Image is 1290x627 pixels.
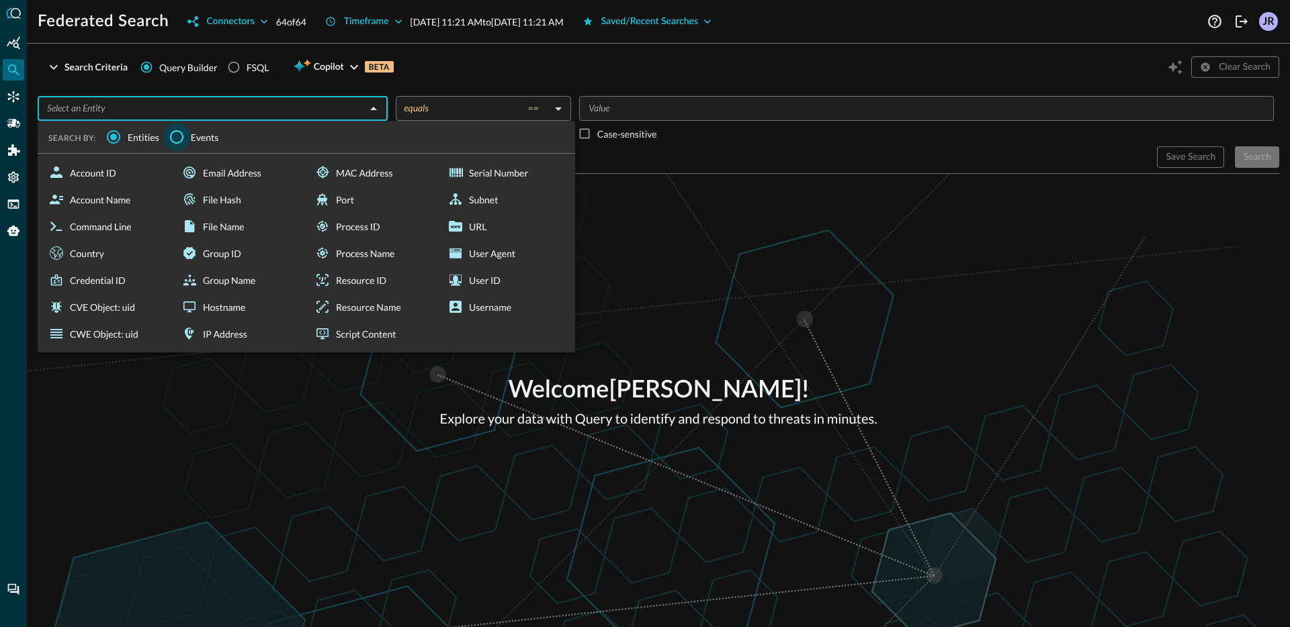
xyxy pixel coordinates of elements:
[43,320,171,347] div: CWE Object: uid
[527,102,538,114] span: ==
[1204,11,1225,32] button: Help
[314,59,344,76] span: Copilot
[442,293,570,320] div: Username
[309,159,437,186] div: MAC Address
[440,409,877,429] p: Explore your data with Query to identify and respond to threats in minutes.
[43,267,171,293] div: Credential ID
[38,11,169,32] h1: Federated Search
[317,11,411,32] button: Timeframe
[43,186,171,213] div: Account Name
[309,320,437,347] div: Script Content
[176,320,304,347] div: IP Address
[309,240,437,267] div: Process Name
[285,56,401,78] button: CopilotBETA
[191,130,219,144] span: Events
[1259,12,1278,31] div: JR
[583,100,1268,117] input: Value
[574,11,720,32] button: Saved/Recent Searches
[442,240,570,267] div: User Agent
[43,240,171,267] div: Country
[309,267,437,293] div: Resource ID
[404,102,550,114] div: equals
[176,186,304,213] div: File Hash
[440,373,877,409] p: Welcome [PERSON_NAME] !
[43,159,171,186] div: Account ID
[3,166,24,188] div: Settings
[3,193,24,215] div: FSQL
[42,100,361,117] input: Select an Entity
[3,113,24,134] div: Pipelines
[404,102,429,114] span: equals
[309,293,437,320] div: Resource Name
[276,15,306,29] p: 64 of 64
[128,130,159,144] span: Entities
[38,56,136,78] button: Search Criteria
[309,213,437,240] div: Process ID
[3,220,24,242] div: Query Agent
[176,159,304,186] div: Email Address
[442,186,570,213] div: Subnet
[3,32,24,54] div: Summary Insights
[411,15,564,29] p: [DATE] 11:21 AM to [DATE] 11:21 AM
[442,267,570,293] div: User ID
[1231,11,1252,32] button: Logout
[3,140,25,161] div: Addons
[364,99,383,118] button: Close
[597,127,657,141] p: Case-sensitive
[309,186,437,213] div: Port
[176,293,304,320] div: Hostname
[43,293,171,320] div: CVE Object: uid
[176,267,304,293] div: Group Name
[159,60,218,75] span: Query Builder
[176,213,304,240] div: File Name
[179,11,275,32] button: Connectors
[3,579,24,600] div: Chat
[3,86,24,107] div: Connectors
[365,61,394,73] p: BETA
[43,213,171,240] div: Command Line
[48,133,96,143] span: SEARCH BY:
[176,240,304,267] div: Group ID
[442,213,570,240] div: URL
[442,159,570,186] div: Serial Number
[3,59,24,81] div: Federated Search
[247,60,269,75] div: FSQL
